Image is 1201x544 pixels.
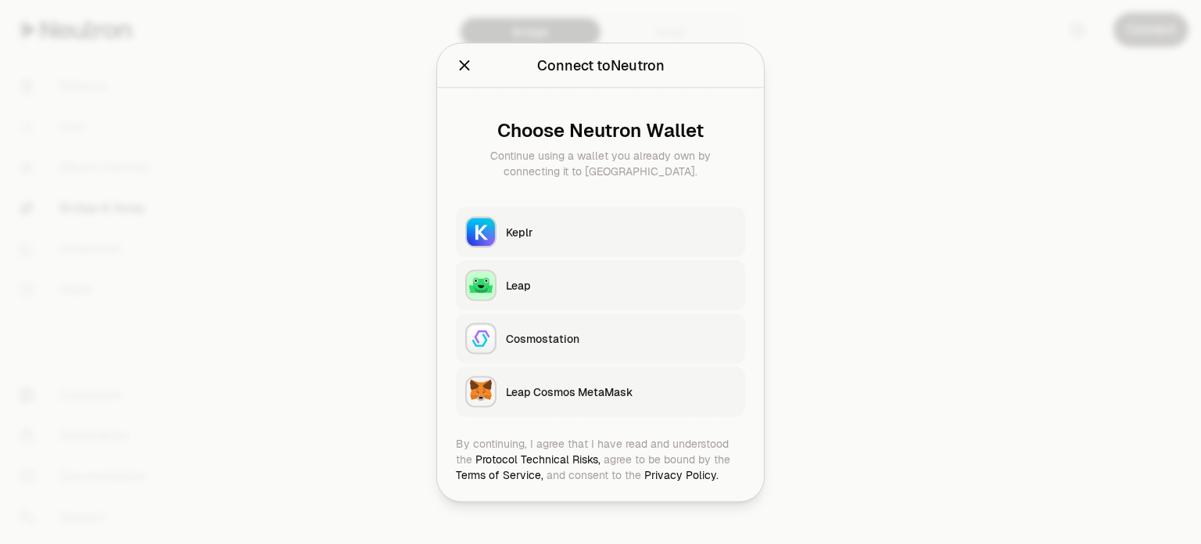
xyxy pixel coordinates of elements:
img: Keplr [467,218,495,246]
a: Protocol Technical Risks, [475,452,600,466]
button: KeplrKeplr [456,207,745,257]
a: Terms of Service, [456,467,543,481]
div: Choose Neutron Wallet [468,119,733,141]
button: Close [456,54,473,76]
img: Cosmostation [467,324,495,352]
div: Leap [506,277,736,293]
img: Leap Cosmos MetaMask [467,377,495,405]
a: Privacy Policy. [644,467,719,481]
button: Leap Cosmos MetaMaskLeap Cosmos MetaMask [456,366,745,416]
button: CosmostationCosmostation [456,313,745,363]
div: Cosmostation [506,330,736,346]
button: LeapLeap [456,260,745,310]
div: Continue using a wallet you already own by connecting it to [GEOGRAPHIC_DATA]. [468,147,733,178]
div: Leap Cosmos MetaMask [506,384,736,399]
img: Leap [467,271,495,299]
div: Connect to Neutron [537,54,665,76]
div: Keplr [506,224,736,240]
div: By continuing, I agree that I have read and understood the agree to be bound by the and consent t... [456,435,745,482]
